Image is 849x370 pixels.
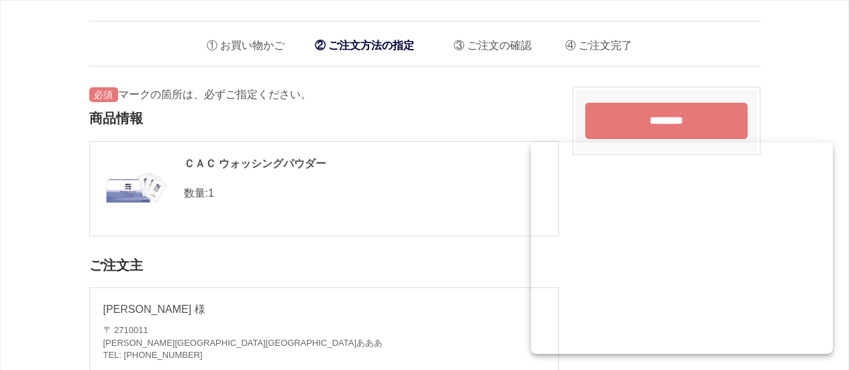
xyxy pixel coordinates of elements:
li: お買い物かご [197,28,285,56]
h2: 商品情報 [89,103,559,134]
address: 〒 2710011 [PERSON_NAME][GEOGRAPHIC_DATA][GEOGRAPHIC_DATA]あああ TEL: [PHONE_NUMBER] [103,324,545,361]
h2: ご注文主 [89,250,559,281]
li: ご注文完了 [555,28,632,56]
p: マークの箇所は、必ずご指定ください。 [89,87,559,103]
div: ＣＡＣ ウォッシングパウダー [103,155,545,173]
img: 060004.jpg [103,155,170,222]
li: ご注文の確認 [444,28,532,56]
p: 数量: [103,185,545,201]
li: ご注文方法の指定 [308,32,421,59]
p: [PERSON_NAME] 様 [103,302,545,318]
span: 1 [208,187,214,199]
